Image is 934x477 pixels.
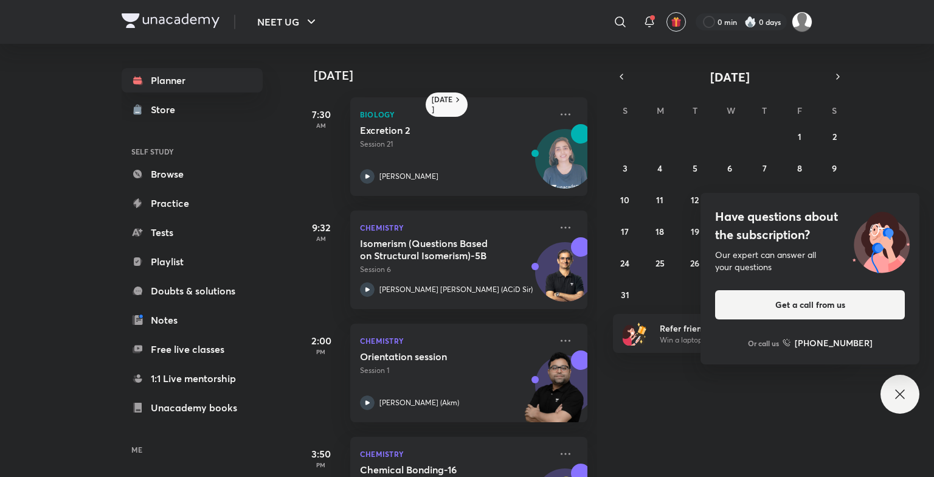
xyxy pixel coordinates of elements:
abbr: August 31, 2025 [621,289,629,301]
button: August 19, 2025 [685,221,705,241]
h5: 3:50 [297,447,345,461]
button: August 3, 2025 [615,158,635,178]
abbr: Sunday [623,105,628,116]
a: Planner [122,68,263,92]
a: Tests [122,220,263,245]
p: [PERSON_NAME] (Akm) [379,397,459,408]
p: Chemistry [360,333,551,348]
abbr: August 8, 2025 [797,162,802,174]
abbr: August 6, 2025 [727,162,732,174]
abbr: August 11, 2025 [656,194,663,206]
a: [PHONE_NUMBER] [783,336,873,349]
button: August 4, 2025 [650,158,669,178]
abbr: August 10, 2025 [620,194,629,206]
button: August 11, 2025 [650,190,669,209]
h5: Orientation session [360,350,511,363]
button: August 5, 2025 [685,158,705,178]
button: August 9, 2025 [825,158,844,178]
h5: 9:32 [297,220,345,235]
abbr: August 25, 2025 [656,257,665,269]
button: August 14, 2025 [755,190,774,209]
button: August 25, 2025 [650,253,669,273]
h5: Chemical Bonding-16 [360,464,511,476]
p: Session 6 [360,264,551,275]
h6: [DATE] [432,95,453,114]
abbr: August 3, 2025 [623,162,628,174]
img: Avatar [536,136,594,194]
a: 1:1 Live mentorship [122,366,263,391]
img: referral [623,321,647,346]
button: August 13, 2025 [720,190,739,209]
a: Free live classes [122,337,263,361]
abbr: August 2, 2025 [832,131,837,142]
p: Or call us [748,338,779,349]
div: Store [151,102,182,117]
button: August 8, 2025 [790,158,809,178]
img: avatar [671,16,682,27]
button: August 31, 2025 [615,285,635,304]
h4: Have questions about the subscription? [715,207,905,244]
a: Practice [122,191,263,215]
p: Session 21 [360,139,551,150]
img: Company Logo [122,13,220,28]
p: Win a laptop, vouchers & more [660,335,809,346]
h6: Refer friends [660,322,809,335]
abbr: August 9, 2025 [832,162,837,174]
button: August 10, 2025 [615,190,635,209]
img: streak [744,16,756,28]
h5: 2:00 [297,333,345,348]
button: Get a call from us [715,290,905,319]
abbr: August 17, 2025 [621,226,629,237]
h6: [PHONE_NUMBER] [795,336,873,349]
p: Session 1 [360,365,551,376]
div: Our expert can answer all your questions [715,249,905,273]
img: Harshu [792,12,812,32]
button: August 26, 2025 [685,253,705,273]
abbr: Saturday [832,105,837,116]
p: Biology [360,107,551,122]
img: unacademy [521,350,587,434]
a: Doubts & solutions [122,279,263,303]
abbr: August 7, 2025 [763,162,767,174]
p: AM [297,122,345,129]
button: August 18, 2025 [650,221,669,241]
abbr: Thursday [762,105,767,116]
button: August 24, 2025 [615,253,635,273]
p: Chemistry [360,447,551,461]
abbr: August 12, 2025 [691,194,699,206]
a: Playlist [122,249,263,274]
abbr: August 18, 2025 [656,226,664,237]
a: Notes [122,308,263,332]
p: Chemistry [360,220,551,235]
button: August 7, 2025 [755,158,774,178]
abbr: August 19, 2025 [691,226,699,237]
h6: SELF STUDY [122,141,263,162]
button: August 6, 2025 [720,158,739,178]
button: avatar [666,12,686,32]
button: August 1, 2025 [790,127,809,146]
a: Browse [122,162,263,186]
img: ttu_illustration_new.svg [843,207,919,273]
p: PM [297,461,345,468]
a: Company Logo [122,13,220,31]
p: AM [297,235,345,242]
p: PM [297,348,345,355]
button: August 16, 2025 [825,190,844,209]
abbr: August 1, 2025 [798,131,801,142]
h4: [DATE] [314,68,600,83]
img: Avatar [536,249,594,307]
abbr: Tuesday [693,105,697,116]
h6: ME [122,439,263,460]
button: August 2, 2025 [825,127,844,146]
abbr: August 5, 2025 [693,162,697,174]
abbr: Monday [657,105,664,116]
a: Unacademy books [122,395,263,420]
h5: Isomerism (Questions Based on Structural Isomerism)-5B [360,237,511,262]
p: [PERSON_NAME] [PERSON_NAME] (ACiD Sir) [379,284,533,295]
h5: Excretion 2 [360,124,511,136]
a: Store [122,97,263,122]
abbr: Friday [797,105,802,116]
abbr: August 24, 2025 [620,257,629,269]
h5: 7:30 [297,107,345,122]
span: [DATE] [710,69,750,85]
